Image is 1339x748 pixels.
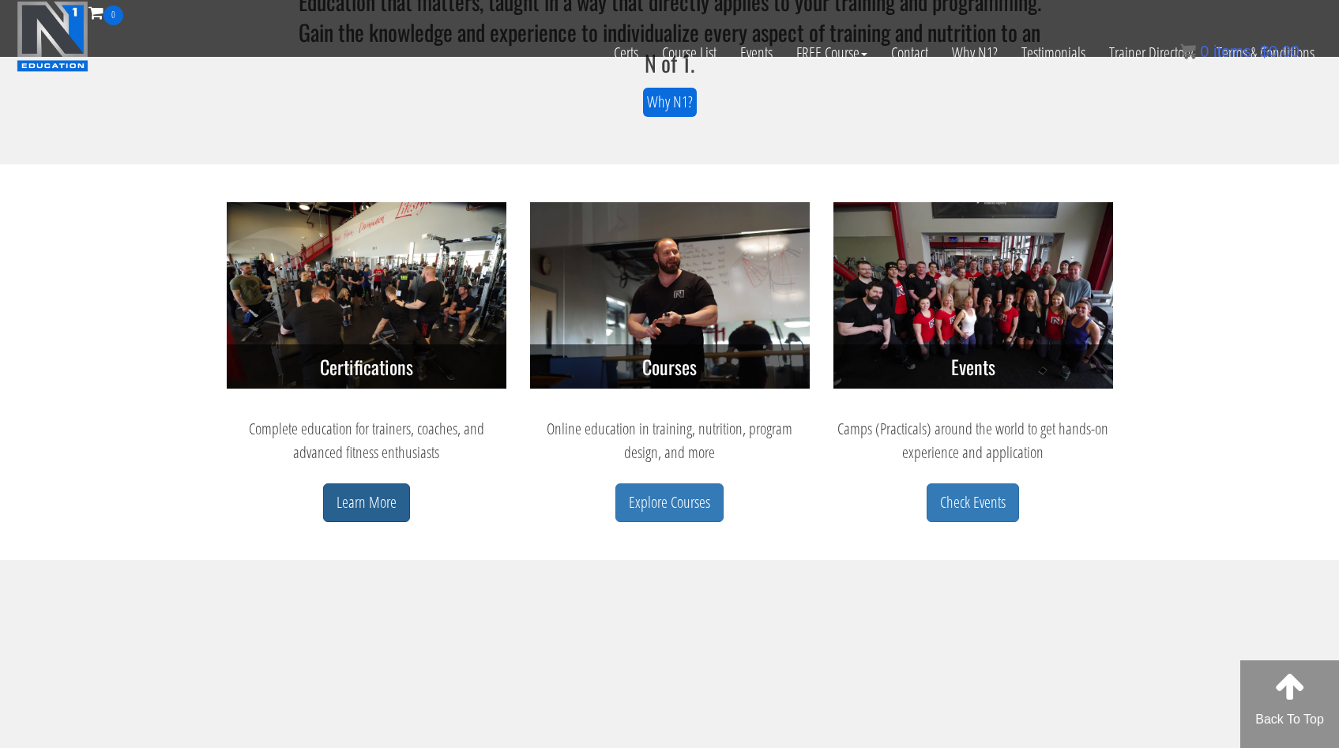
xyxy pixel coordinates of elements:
[833,344,1113,389] h3: Events
[227,344,506,389] h3: Certifications
[643,88,697,117] a: Why N1?
[530,344,810,389] h3: Courses
[1180,43,1300,60] a: 0 items: $0.00
[833,417,1113,464] p: Camps (Practicals) around the world to get hands-on experience and application
[833,202,1113,389] img: n1-events
[17,1,88,72] img: n1-education
[650,25,728,81] a: Course List
[1200,43,1209,60] span: 0
[103,6,123,25] span: 0
[227,202,506,389] img: n1-certifications
[88,2,123,23] a: 0
[615,483,724,522] a: Explore Courses
[1260,43,1300,60] bdi: 0.00
[1213,43,1255,60] span: items:
[1260,43,1269,60] span: $
[784,25,879,81] a: FREE Course
[1205,25,1326,81] a: Terms & Conditions
[602,25,650,81] a: Certs
[530,202,810,389] img: n1-courses
[728,25,784,81] a: Events
[927,483,1019,522] a: Check Events
[1010,25,1097,81] a: Testimonials
[323,483,410,522] a: Learn More
[879,25,940,81] a: Contact
[940,25,1010,81] a: Why N1?
[1240,710,1339,729] p: Back To Top
[1180,43,1196,59] img: icon11.png
[530,417,810,464] p: Online education in training, nutrition, program design, and more
[227,417,506,464] p: Complete education for trainers, coaches, and advanced fitness enthusiasts
[1097,25,1205,81] a: Trainer Directory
